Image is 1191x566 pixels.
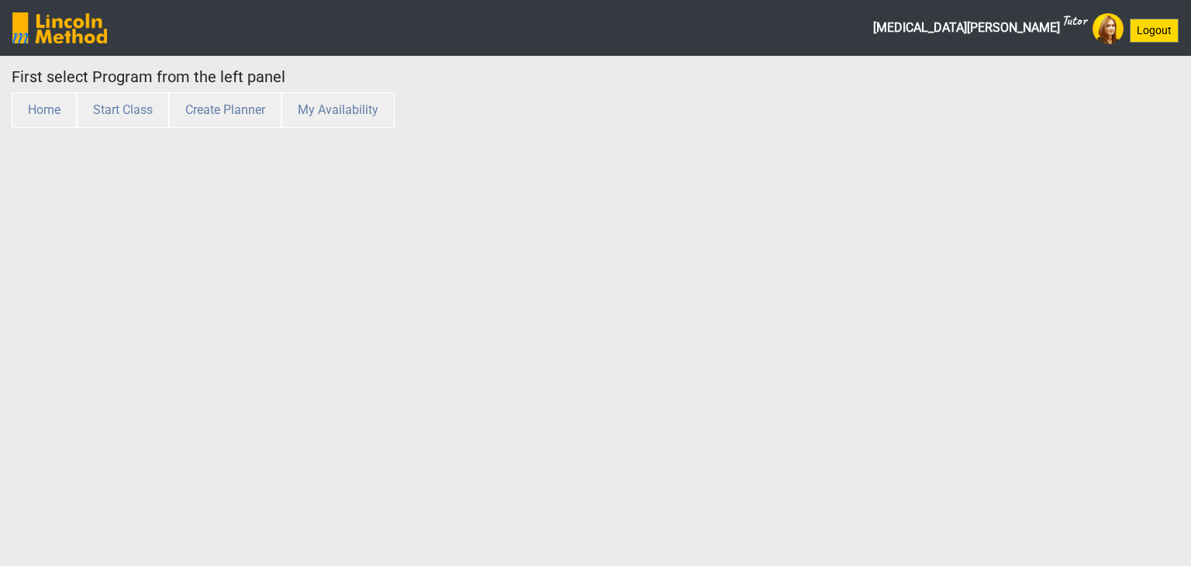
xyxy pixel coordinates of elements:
button: Create Planner [169,92,281,128]
a: My Availability [281,102,395,117]
a: Create Planner [169,102,281,117]
button: My Availability [281,92,395,128]
button: Start Class [77,92,169,128]
button: Logout [1130,19,1179,43]
img: Avatar [1093,13,1124,44]
img: SGY6awQAAAABJRU5ErkJggg== [12,12,107,43]
h5: First select Program from the left panel [12,67,882,86]
span: [MEDICAL_DATA][PERSON_NAME] [873,12,1086,43]
sup: Tutor [1062,12,1086,29]
a: Home [12,102,77,117]
button: Home [12,92,77,128]
a: Start Class [77,102,169,117]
